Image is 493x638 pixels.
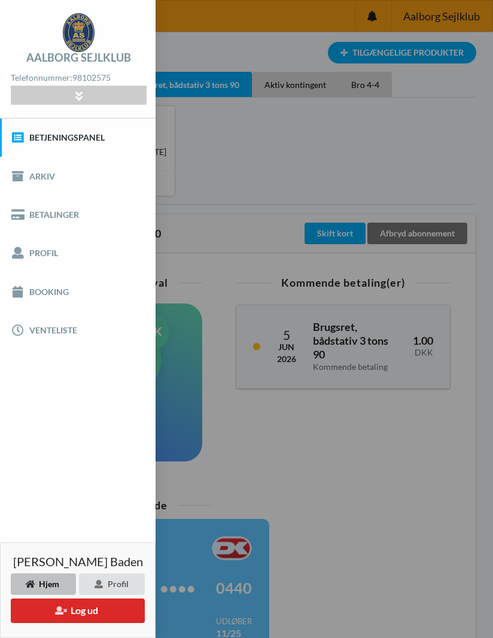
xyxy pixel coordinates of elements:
[63,13,95,52] img: logo
[26,52,131,63] div: Aalborg Sejlklub
[11,573,76,595] div: Hjem
[79,573,145,595] div: Profil
[11,70,146,86] div: Telefonnummer:
[11,598,145,623] button: Log ud
[72,72,111,83] strong: 98102575
[13,555,143,567] span: [PERSON_NAME] Baden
